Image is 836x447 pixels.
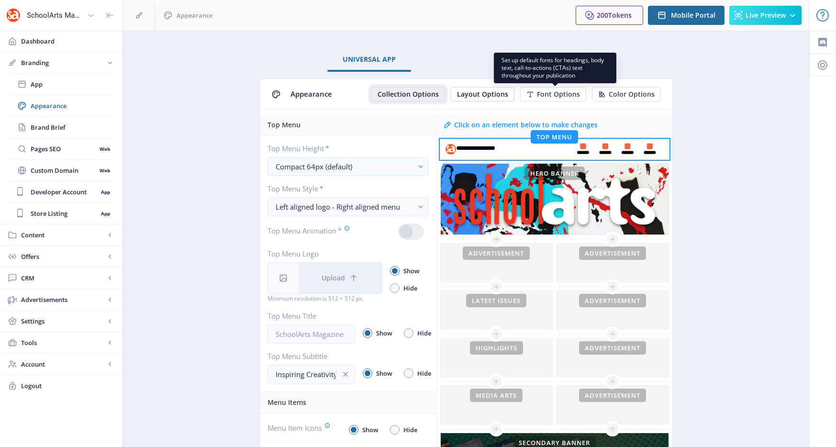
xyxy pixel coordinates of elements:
a: App [10,74,113,95]
span: Appearance [177,11,212,20]
span: Account [21,359,105,369]
a: Pages SEOWeb [10,138,113,159]
span: Live Preview [746,11,786,19]
nb-badge: App [98,187,113,197]
button: Layout Options [451,87,514,101]
span: Show [400,265,420,277]
span: Mobile [563,56,589,63]
div: Click on an element below to make changes [454,120,598,130]
span: Dashboard [21,36,115,46]
label: Top Menu Animation [268,224,350,237]
span: Hide [413,327,431,339]
div: Menu Items [268,392,431,413]
label: Top Menu Height [268,144,421,153]
nb-badge: App [98,209,113,218]
label: Top Menu Style [268,184,421,193]
label: Top Menu Title [268,311,347,321]
button: 200Tokens [576,6,643,25]
span: Appearance [290,89,332,99]
label: Top Menu Subtitle [268,351,347,361]
a: Brand Brief [10,117,113,138]
span: Appearance [31,101,113,111]
button: Compact 64px (default) [268,157,429,176]
span: Mobile Portal [671,11,715,19]
div: Left aligned logo - Right aligned menu [276,201,413,212]
button: Live Preview [729,6,802,25]
nb-icon: info [341,369,350,379]
nb-badge: Web [96,166,113,175]
span: Content [21,230,105,240]
button: Collection Options [371,87,445,101]
input: Type your subtitle here.. [268,365,355,384]
span: Color Options [609,90,655,98]
span: CRM [21,273,105,283]
span: Tools [21,338,105,347]
a: Store ListingApp [10,203,113,224]
a: Custom DomainWeb [10,160,113,181]
span: Tokens [608,11,632,20]
input: SchoolArts Magazine [268,324,355,344]
a: Universal App [327,48,411,71]
span: Upload [322,274,345,282]
span: Logout [21,381,115,391]
div: Top Menu [268,114,431,135]
a: Developer AccountApp [10,181,113,202]
span: Pages SEO [31,144,96,154]
span: Collection Options [378,90,439,98]
span: Font Options [537,90,580,98]
button: info [336,365,355,384]
span: Advertisements [21,295,105,304]
button: Mobile Portal [648,6,725,25]
a: Appearance [10,95,113,116]
span: Branding [21,58,105,67]
span: Offers [21,252,105,261]
span: Universal App [343,56,396,63]
span: Layout Options [457,90,508,98]
a: Mobile [548,48,604,71]
span: Store Listing [31,209,98,218]
span: Settings [21,316,105,326]
span: Custom Domain [31,166,96,175]
span: Show [372,368,392,379]
div: Minimum resolution is 512 × 512 px. [268,294,383,303]
label: Top Menu Logo [268,249,375,258]
button: Upload [299,263,382,293]
div: Compact 64px (default) [276,161,413,172]
button: Font Options [520,87,586,101]
div: SchoolArts Magazine [27,5,83,26]
nb-badge: Web [96,144,113,154]
span: Brand Brief [31,123,113,132]
span: Developer Account [31,187,98,197]
button: Color Options [592,87,661,101]
img: properties.app_icon.png [6,8,21,23]
span: Show [372,327,392,339]
button: Left aligned logo - Right aligned menu [268,197,429,216]
span: Hide [400,282,417,294]
span: App [31,79,113,89]
span: Hide [413,368,431,379]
